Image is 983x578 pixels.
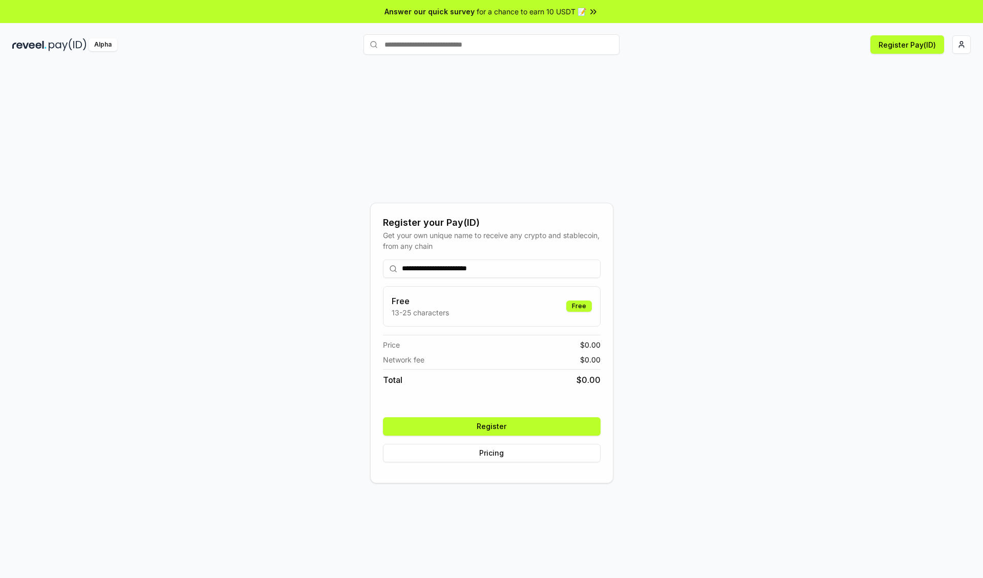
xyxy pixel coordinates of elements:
[383,354,424,365] span: Network fee
[12,38,47,51] img: reveel_dark
[580,354,601,365] span: $ 0.00
[89,38,117,51] div: Alpha
[580,339,601,350] span: $ 0.00
[49,38,87,51] img: pay_id
[566,301,592,312] div: Free
[383,374,402,386] span: Total
[383,417,601,436] button: Register
[383,339,400,350] span: Price
[384,6,475,17] span: Answer our quick survey
[392,307,449,318] p: 13-25 characters
[383,216,601,230] div: Register your Pay(ID)
[576,374,601,386] span: $ 0.00
[477,6,586,17] span: for a chance to earn 10 USDT 📝
[383,230,601,251] div: Get your own unique name to receive any crypto and stablecoin, from any chain
[870,35,944,54] button: Register Pay(ID)
[383,444,601,462] button: Pricing
[392,295,449,307] h3: Free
